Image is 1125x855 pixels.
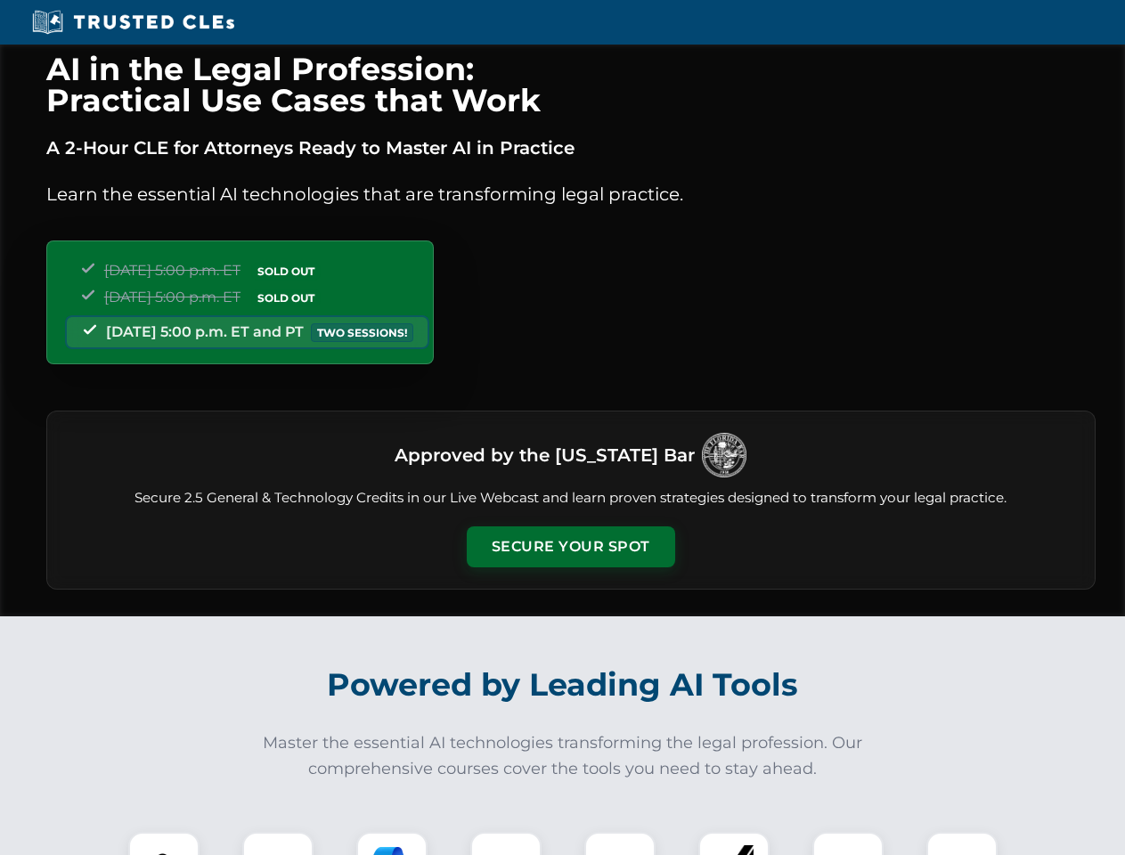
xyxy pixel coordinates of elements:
p: A 2-Hour CLE for Attorneys Ready to Master AI in Practice [46,134,1096,162]
h2: Powered by Leading AI Tools [69,654,1056,716]
span: [DATE] 5:00 p.m. ET [104,289,240,305]
span: SOLD OUT [251,289,321,307]
p: Learn the essential AI technologies that are transforming legal practice. [46,180,1096,208]
button: Secure Your Spot [467,526,675,567]
span: [DATE] 5:00 p.m. ET [104,262,240,279]
p: Master the essential AI technologies transforming the legal profession. Our comprehensive courses... [251,730,875,782]
img: Trusted CLEs [27,9,240,36]
h3: Approved by the [US_STATE] Bar [395,439,695,471]
span: SOLD OUT [251,262,321,281]
p: Secure 2.5 General & Technology Credits in our Live Webcast and learn proven strategies designed ... [69,488,1073,509]
img: Logo [702,433,746,477]
h1: AI in the Legal Profession: Practical Use Cases that Work [46,53,1096,116]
